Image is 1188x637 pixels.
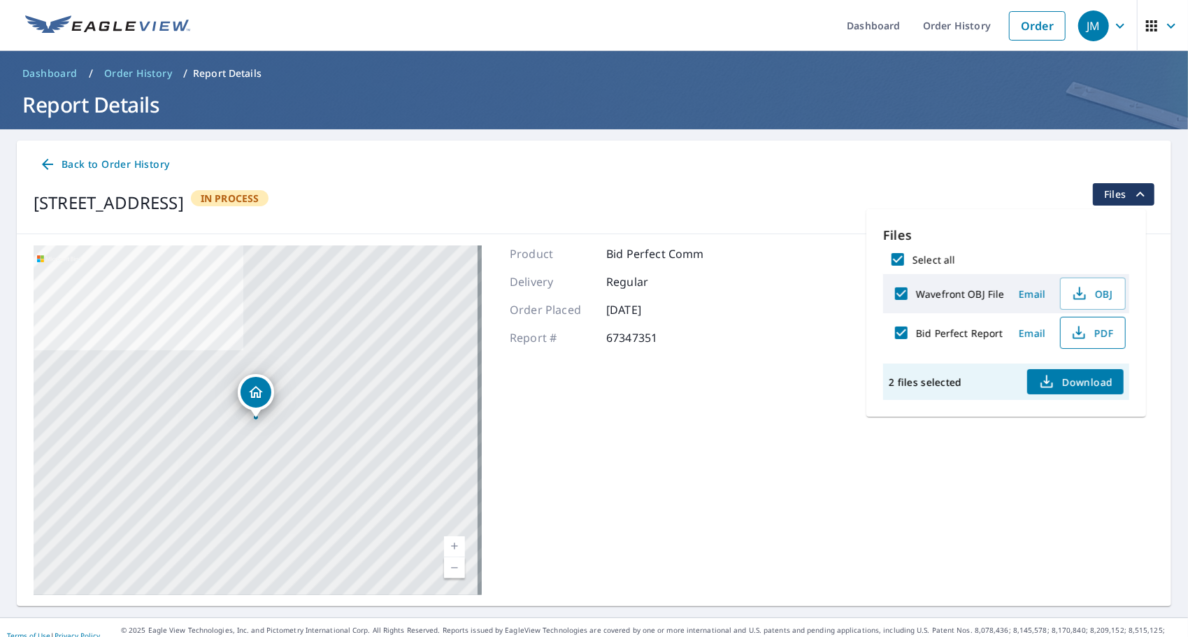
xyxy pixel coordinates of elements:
label: Wavefront OBJ File [916,287,1004,301]
p: Report Details [193,66,262,80]
li: / [89,65,93,82]
button: OBJ [1060,278,1126,310]
span: Order History [104,66,172,80]
p: [DATE] [606,301,690,318]
span: In Process [192,192,268,205]
div: JM [1078,10,1109,41]
label: Bid Perfect Report [916,327,1003,340]
p: Product [510,245,594,262]
span: Files [1104,186,1149,203]
p: Files [883,226,1129,245]
img: EV Logo [25,15,190,36]
button: PDF [1060,317,1126,349]
nav: breadcrumb [17,62,1171,85]
label: Select all [913,253,955,266]
div: Dropped pin, building 1, Residential property, 78 N River St Plains, PA 18705 [238,374,274,417]
p: Bid Perfect Comm [606,245,703,262]
p: 67347351 [606,329,690,346]
p: Order Placed [510,301,594,318]
a: Current Level 17, Zoom In [444,536,465,557]
span: Dashboard [22,66,78,80]
li: / [183,65,187,82]
a: Dashboard [17,62,83,85]
button: Email [1010,322,1054,344]
span: Email [1015,287,1049,301]
div: [STREET_ADDRESS] [34,190,184,215]
p: Delivery [510,273,594,290]
span: PDF [1069,324,1114,341]
button: Email [1010,283,1054,305]
button: Download [1027,369,1124,394]
button: filesDropdownBtn-67347351 [1092,183,1154,206]
span: Download [1038,373,1112,390]
a: Order [1009,11,1066,41]
span: OBJ [1069,285,1114,302]
p: Report # [510,329,594,346]
h1: Report Details [17,90,1171,119]
a: Back to Order History [34,152,175,178]
p: 2 files selected [889,375,961,389]
span: Back to Order History [39,156,169,173]
a: Current Level 17, Zoom Out [444,557,465,578]
a: Order History [99,62,178,85]
span: Email [1015,327,1049,340]
p: Regular [606,273,690,290]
